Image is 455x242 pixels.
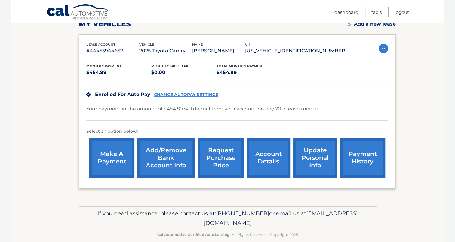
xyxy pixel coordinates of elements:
[340,138,385,178] a: payment history
[216,210,269,217] span: [PHONE_NUMBER]
[192,42,203,47] span: name
[46,4,109,21] a: Cal Automotive
[395,7,409,17] a: Logout
[217,68,282,77] p: $454.89
[154,92,218,97] a: CHANGE AUTOPAY SETTINGS
[334,7,358,17] a: Dashboard
[217,64,264,68] span: Total Monthly Payment
[86,64,121,68] span: Monthly Payment
[86,105,319,113] p: Your payment in the amount of $454.89 will deduct from your account on day 20 of each month.
[83,209,373,228] p: If you need assistance, please contact us at: or email us at
[86,47,139,55] p: #44455944652
[86,68,152,77] p: $454.89
[151,68,217,77] p: $0.00
[245,47,347,55] p: [US_VEHICLE_IDENTIFICATION_NUMBER]
[151,64,188,68] span: Monthly sales Tax
[139,47,192,55] p: 2025 Toyota Camry
[89,138,134,178] a: make a payment
[293,138,337,178] a: update personal info
[79,20,131,29] h2: my vehicles
[245,42,251,47] span: vin
[347,21,396,27] a: Add a new lease
[86,92,91,97] img: check.svg
[157,232,229,237] strong: Cal Automotive Certified Auto Leasing
[192,47,245,55] p: [PERSON_NAME]
[371,7,382,17] a: FAQ's
[83,231,373,238] p: - All Rights Reserved - Copyright 2025
[139,42,154,47] span: vehicle
[198,138,244,178] a: request purchase price
[86,42,115,47] span: lease account
[137,138,195,178] a: Add/Remove bank account info
[247,138,290,178] a: account details
[347,22,351,26] img: add.svg
[379,44,388,53] img: accordion-active.svg
[86,128,388,135] p: Select an option below:
[95,92,150,97] span: Enrolled For Auto Pay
